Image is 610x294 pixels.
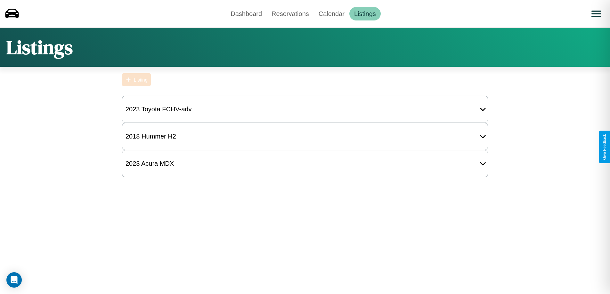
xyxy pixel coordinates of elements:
button: Listing [122,73,151,86]
a: Listings [349,7,381,20]
a: Calendar [314,7,349,20]
div: 2023 Toyota FCHV-adv [122,102,195,116]
div: 2018 Hummer H2 [122,130,179,143]
a: Reservations [267,7,314,20]
button: Open menu [587,5,605,23]
div: Give Feedback [602,134,607,160]
div: Listing [134,77,148,83]
h1: Listings [6,34,73,60]
div: Open Intercom Messenger [6,272,22,288]
div: 2023 Acura MDX [122,157,177,171]
a: Dashboard [226,7,267,20]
